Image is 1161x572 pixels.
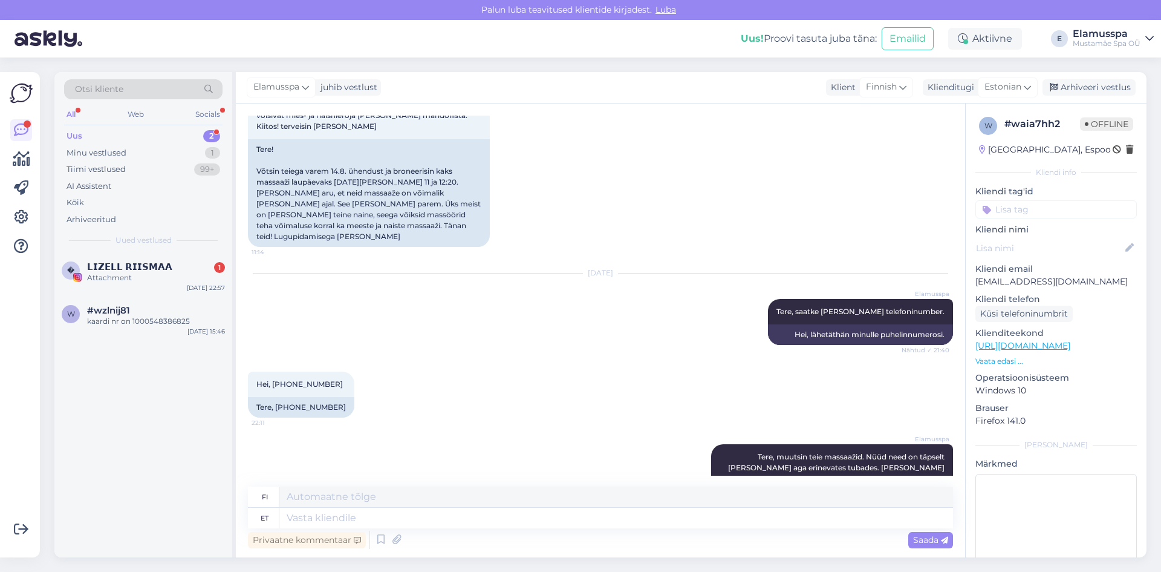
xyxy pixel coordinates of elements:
div: juhib vestlust [316,81,377,94]
div: Arhiveeri vestlus [1042,79,1136,96]
p: Windows 10 [975,384,1137,397]
input: Lisa nimi [976,242,1123,255]
div: [DATE] 22:57 [187,283,225,292]
p: Operatsioonisüsteem [975,372,1137,384]
div: [GEOGRAPHIC_DATA], Espoo [979,143,1111,156]
div: Elamusspa [1073,29,1140,39]
div: Mustamäe Spa OÜ [1073,39,1140,48]
div: Hei, lähetäthän minulle puhelinnumerosi. [768,324,953,345]
div: E [1051,30,1068,47]
span: 𝗟𝗜𝗭𝗘𝗟𝗟 𝗥𝗜𝗜𝗦𝗠𝗔𝗔 [87,261,172,272]
p: Kliendi nimi [975,223,1137,236]
div: [PERSON_NAME] [975,439,1137,450]
span: Nähtud ✓ 21:40 [902,346,949,355]
span: Tere, muutsin teie massaažid. Nüüd need on täpselt [PERSON_NAME] aga erinevates tubades. [PERSON_... [728,452,946,483]
div: [DATE] 15:46 [187,327,225,336]
p: [EMAIL_ADDRESS][DOMAIN_NAME] [975,275,1137,288]
span: Offline [1080,117,1133,131]
p: Kliendi email [975,263,1137,275]
div: Kliendi info [975,167,1137,178]
div: Privaatne kommentaar [248,532,366,548]
div: 2 [203,130,220,142]
a: ElamusspaMustamäe Spa OÜ [1073,29,1154,48]
div: All [64,107,78,122]
div: Klient [826,81,856,94]
span: Saada [913,534,948,545]
span: Finnish [866,81,897,94]
input: Lisa tag [975,200,1137,219]
div: Klienditugi [923,81,974,94]
button: Emailid [882,27,934,50]
p: Kliendi telefon [975,293,1137,306]
div: Web [125,107,146,122]
span: Estonian [984,81,1021,94]
span: � [67,266,74,275]
span: Tere, saatke [PERSON_NAME] telefoninumber. [776,307,945,316]
span: 22:11 [252,418,297,427]
div: Tere, [PHONE_NUMBER] [248,397,354,418]
div: Küsi telefoninumbrit [975,306,1073,322]
div: Aktiivne [948,28,1022,50]
span: #wzlnij81 [87,305,130,316]
span: w [67,309,75,318]
div: Minu vestlused [67,147,126,159]
div: # waia7hh2 [1004,117,1080,131]
div: fi [262,487,268,507]
div: Kõik [67,197,84,209]
div: et [261,508,268,528]
span: Elamusspa [904,289,949,298]
p: Märkmed [975,458,1137,470]
p: Brauser [975,402,1137,415]
div: Uus [67,130,82,142]
span: Uued vestlused [115,235,172,246]
span: Otsi kliente [75,83,123,96]
div: [DATE] [248,268,953,278]
div: Proovi tasuta juba täna: [741,31,877,46]
div: 99+ [194,163,220,176]
span: Luba [652,4,680,15]
div: AI Assistent [67,180,111,192]
div: Arhiveeritud [67,214,116,226]
div: Socials [193,107,223,122]
span: Hei, [PHONE_NUMBER] [256,380,343,389]
span: w [984,121,992,130]
div: Tere! Võtsin teiega varem 14.8. ühendust ja broneerisin kaks massaaži laupäevaks [DATE][PERSON_NA... [248,139,490,247]
a: [URL][DOMAIN_NAME] [975,340,1070,351]
b: Uus! [741,33,764,44]
div: 1 [214,262,225,273]
div: kaardi nr on 1000548386825 [87,316,225,327]
img: Askly Logo [10,82,33,105]
span: Elamusspa [253,81,299,94]
div: Attachment [87,272,225,283]
span: 11:14 [252,248,297,257]
p: Vaata edasi ... [975,356,1137,367]
p: Kliendi tag'id [975,185,1137,198]
p: Klienditeekond [975,327,1137,340]
p: Firefox 141.0 [975,415,1137,427]
span: Elamusspa [904,435,949,444]
div: Tiimi vestlused [67,163,126,176]
div: 1 [205,147,220,159]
